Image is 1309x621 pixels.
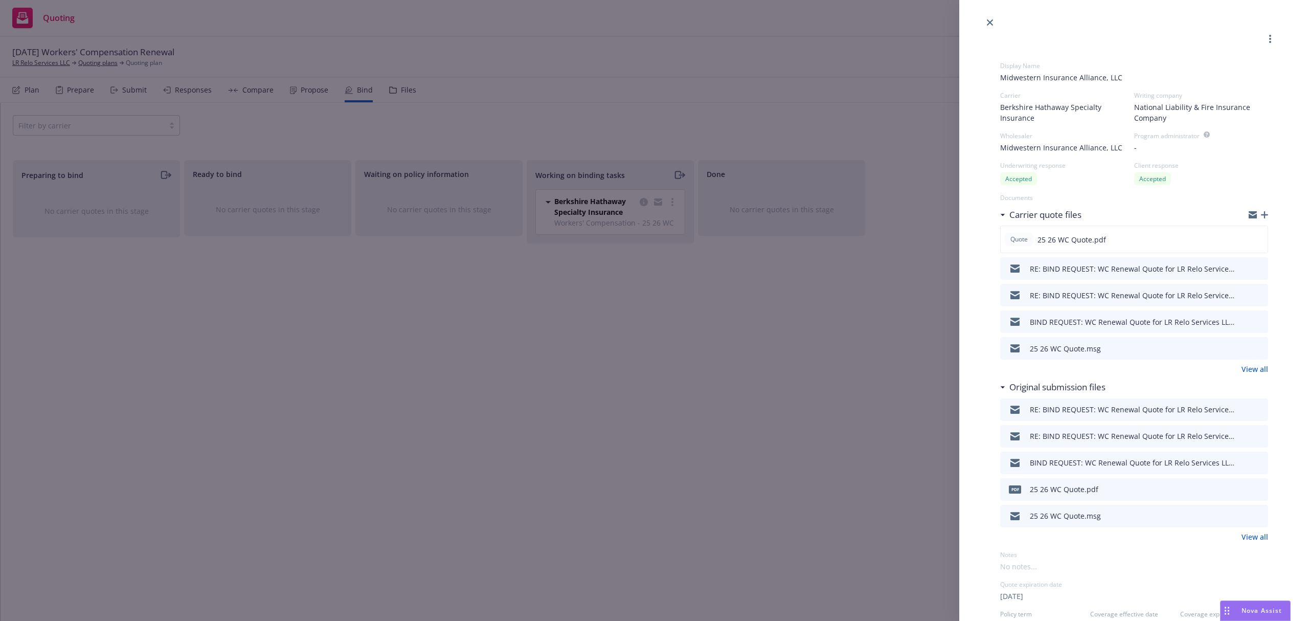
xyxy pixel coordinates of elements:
[1238,316,1247,328] button: download file
[1238,289,1247,301] button: download file
[1000,172,1037,185] div: Accepted
[1000,610,1088,618] span: Policy term
[1242,364,1268,374] a: View all
[1134,91,1268,100] div: Writing company
[1090,610,1178,618] span: Coverage effective date
[1037,234,1106,245] span: 25 26 WC Quote.pdf
[1030,457,1234,468] div: BIND REQUEST: WC Renewal Quote for LR Relo Services LLC, Ref.# 81232, Eff. [DATE]
[1000,161,1134,170] div: Underwriting response
[1238,457,1247,469] button: download file
[1030,263,1234,274] div: RE: BIND REQUEST: WC Renewal Quote for LR Relo Services LLC, Ref.# 81232, Eff. [DATE]
[1220,601,1291,621] button: Nova Assist
[1238,483,1247,496] button: download file
[1134,142,1137,153] span: -
[984,16,996,29] a: close
[1255,262,1264,275] button: preview file
[1000,72,1268,83] span: Midwestern Insurance Alliance, LLC
[1242,531,1268,542] a: View all
[1134,172,1171,185] div: Accepted
[1000,131,1134,140] div: Wholesaler
[1000,591,1023,602] span: [DATE]
[1000,381,1105,394] div: Original submission files
[1000,102,1134,123] span: Berkshire Hathaway Specialty Insurance
[1238,233,1246,246] button: download file
[1000,91,1134,100] div: Carrier
[1238,342,1247,354] button: download file
[1134,161,1268,170] div: Client response
[1242,606,1282,615] span: Nova Assist
[1255,316,1264,328] button: preview file
[1030,317,1234,327] div: BIND REQUEST: WC Renewal Quote for LR Relo Services LLC, Ref.# 81232, Eff. [DATE]
[1238,430,1247,442] button: download file
[1238,510,1247,522] button: download file
[1030,404,1234,415] div: RE: BIND REQUEST: WC Renewal Quote for LR Relo Services LLC, Ref.# 81232, Eff. [DATE]
[1000,142,1122,153] span: Midwestern Insurance Alliance, LLC
[1000,550,1268,559] div: Notes
[1030,290,1234,301] div: RE: BIND REQUEST: WC Renewal Quote for LR Relo Services LLC, Ref.# 81232, Eff. [DATE]
[1000,193,1268,202] div: Documents
[1000,61,1268,70] div: Display Name
[1030,511,1101,521] div: 25 26 WC Quote.msg
[1030,343,1101,354] div: 25 26 WC Quote.msg
[1030,431,1234,441] div: RE: BIND REQUEST: WC Renewal Quote for LR Relo Services LLC, Ref.# 81232, Eff. [DATE]
[1255,404,1264,416] button: preview file
[1255,289,1264,301] button: preview file
[1009,235,1029,244] span: Quote
[1255,510,1264,522] button: preview file
[1134,131,1200,140] div: Program administrator
[1255,483,1264,496] button: preview file
[1238,404,1247,416] button: download file
[1009,381,1105,394] h3: Original submission files
[1255,430,1264,442] button: preview file
[1030,484,1098,495] div: 25 26 WC Quote.pdf
[1000,580,1268,589] div: Quote expiration date
[1221,601,1233,620] div: Drag to move
[1009,485,1021,493] span: pdf
[1180,610,1268,618] span: Coverage expiration date
[1264,33,1276,45] a: more
[1238,262,1247,275] button: download file
[1134,102,1268,123] span: National Liability & Fire Insurance Company
[1255,457,1264,469] button: preview file
[1255,342,1264,354] button: preview file
[1009,208,1081,221] h3: Carrier quote files
[1254,233,1263,246] button: preview file
[1000,208,1081,221] div: Carrier quote files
